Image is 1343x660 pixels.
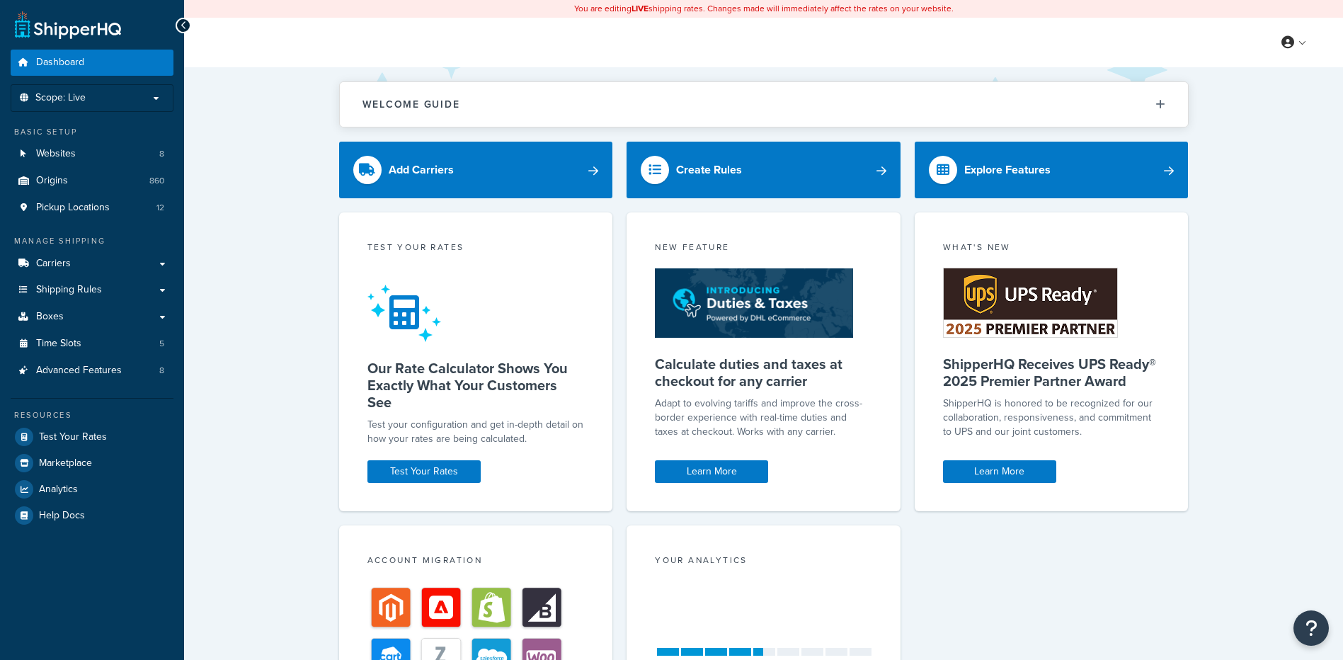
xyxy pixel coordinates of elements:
a: Help Docs [11,503,173,528]
a: Marketplace [11,450,173,476]
a: Origins860 [11,168,173,194]
a: Test Your Rates [367,460,481,483]
h5: Calculate duties and taxes at checkout for any carrier [655,355,872,389]
span: 8 [159,365,164,377]
span: Analytics [39,484,78,496]
div: Add Carriers [389,160,454,180]
span: Test Your Rates [39,431,107,443]
a: Shipping Rules [11,277,173,303]
a: Advanced Features8 [11,358,173,384]
div: Basic Setup [11,126,173,138]
span: Time Slots [36,338,81,350]
h5: Our Rate Calculator Shows You Exactly What Your Customers See [367,360,585,411]
li: Pickup Locations [11,195,173,221]
li: Time Slots [11,331,173,357]
span: Carriers [36,258,71,270]
li: Advanced Features [11,358,173,384]
h2: Welcome Guide [362,99,460,110]
a: Time Slots5 [11,331,173,357]
div: What's New [943,241,1160,257]
b: LIVE [632,2,648,15]
div: Account Migration [367,554,585,570]
span: 8 [159,148,164,160]
div: Manage Shipping [11,235,173,247]
a: Explore Features [915,142,1189,198]
div: New Feature [655,241,872,257]
span: Advanced Features [36,365,122,377]
button: Open Resource Center [1293,610,1329,646]
div: Resources [11,409,173,421]
div: Test your rates [367,241,585,257]
a: Add Carriers [339,142,613,198]
div: Your Analytics [655,554,872,570]
h5: ShipperHQ Receives UPS Ready® 2025 Premier Partner Award [943,355,1160,389]
p: ShipperHQ is honored to be recognized for our collaboration, responsiveness, and commitment to UP... [943,397,1160,439]
div: Test your configuration and get in-depth detail on how your rates are being calculated. [367,418,585,446]
span: Boxes [36,311,64,323]
span: Origins [36,175,68,187]
span: Scope: Live [35,92,86,104]
a: Boxes [11,304,173,330]
p: Adapt to evolving tariffs and improve the cross-border experience with real-time duties and taxes... [655,397,872,439]
span: 860 [149,175,164,187]
a: Analytics [11,477,173,502]
a: Test Your Rates [11,424,173,450]
div: Explore Features [964,160,1051,180]
a: Learn More [943,460,1056,483]
a: Learn More [655,460,768,483]
span: Websites [36,148,76,160]
button: Welcome Guide [340,82,1188,127]
span: Pickup Locations [36,202,110,214]
a: Pickup Locations12 [11,195,173,221]
span: Help Docs [39,510,85,522]
a: Carriers [11,251,173,277]
span: 12 [156,202,164,214]
li: Websites [11,141,173,167]
a: Create Rules [627,142,901,198]
div: Create Rules [676,160,742,180]
a: Websites8 [11,141,173,167]
span: Marketplace [39,457,92,470]
a: Dashboard [11,50,173,76]
span: Dashboard [36,57,84,69]
li: Origins [11,168,173,194]
span: Shipping Rules [36,284,102,296]
span: 5 [159,338,164,350]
